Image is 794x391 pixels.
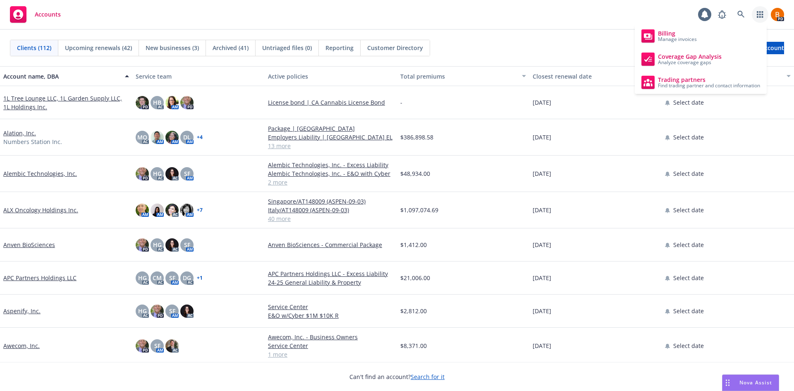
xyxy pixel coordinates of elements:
[136,72,261,81] div: Service team
[529,66,662,86] button: Closest renewal date
[533,341,551,350] span: [DATE]
[3,137,62,146] span: Numbers Station Inc.
[722,375,733,391] div: Drag to move
[146,43,199,52] span: New businesses (3)
[400,206,438,214] span: $1,097,074.69
[165,339,179,353] img: photo
[658,83,760,88] span: Find trading partner and contact information
[533,169,551,178] span: [DATE]
[673,206,704,214] span: Select date
[154,341,160,350] span: SF
[132,66,265,86] button: Service team
[265,66,397,86] button: Active policies
[184,169,190,178] span: SF
[658,30,697,37] span: Billing
[65,43,132,52] span: Upcoming renewals (42)
[722,374,779,391] button: Nova Assist
[268,169,394,178] a: Alembic Technologies, Inc. - E&O with Cyber
[268,206,394,214] a: Italy/AT148009 (ASPEN-09-03)
[325,43,354,52] span: Reporting
[268,240,394,249] a: Anven BioSciences - Commercial Package
[136,238,149,252] img: photo
[138,273,147,282] span: HG
[197,276,203,281] a: + 1
[165,167,179,180] img: photo
[268,333,394,341] a: Awecom, Inc. - Business Owners
[400,341,427,350] span: $8,371.00
[533,240,551,249] span: [DATE]
[262,43,312,52] span: Untriaged files (0)
[268,341,394,350] a: Service Center
[771,8,784,21] img: photo
[3,240,55,249] a: Anven BioSciences
[165,96,179,109] img: photo
[268,98,394,107] a: License bond | CA Cannabis License Bond
[136,204,149,217] img: photo
[3,341,40,350] a: Awecom, Inc.
[533,206,551,214] span: [DATE]
[533,72,649,81] div: Closest renewal date
[169,307,175,315] span: SF
[673,169,704,178] span: Select date
[7,3,64,26] a: Accounts
[169,273,175,282] span: SF
[3,307,41,315] a: Aspenify, Inc.
[3,169,77,178] a: Alembic Technologies, Inc.
[183,273,191,282] span: DG
[268,278,394,287] a: 24-25 General Liability & Property
[268,72,394,81] div: Active policies
[180,305,194,318] img: photo
[673,307,704,315] span: Select date
[138,307,147,315] span: HG
[268,269,394,278] a: APC Partners Holdings LLC - Excess Liability
[3,72,120,81] div: Account name, DBA
[153,273,162,282] span: CM
[533,133,551,142] span: [DATE]
[638,49,763,69] a: Coverage Gap Analysis
[400,307,427,315] span: $2,812.00
[673,240,704,249] span: Select date
[673,273,704,282] span: Select date
[3,273,77,282] a: APC Partners Holdings LLC
[752,6,768,23] a: Switch app
[180,204,194,217] img: photo
[268,161,394,169] a: Alembic Technologies, Inc. - Excess Liability
[411,373,445,381] a: Search for it
[533,273,551,282] span: [DATE]
[3,129,36,137] a: Alation, Inc.
[739,379,772,386] span: Nova Assist
[638,72,763,92] a: Trading partners
[153,98,161,107] span: HB
[197,135,203,140] a: + 4
[533,307,551,315] span: [DATE]
[673,98,704,107] span: Select date
[268,197,394,206] a: Singapore/AT148009 (ASPEN-09-03)
[17,43,51,52] span: Clients (112)
[400,72,517,81] div: Total premiums
[136,339,149,353] img: photo
[151,204,164,217] img: photo
[151,131,164,144] img: photo
[400,98,402,107] span: -
[400,273,430,282] span: $21,006.00
[3,94,129,111] a: 1L Tree Lounge LLC, 1L Garden Supply LLC, 1L Holdings Inc.
[213,43,249,52] span: Archived (41)
[349,372,445,381] span: Can't find an account?
[658,37,697,42] span: Manage invoices
[658,77,760,83] span: Trading partners
[268,302,394,311] a: Service Center
[268,133,394,142] a: Employers Liability | [GEOGRAPHIC_DATA] EL
[397,66,529,86] button: Total premiums
[35,11,61,18] span: Accounts
[184,240,190,249] span: SF
[733,6,749,23] a: Search
[3,206,78,214] a: ALX Oncology Holdings Inc.
[658,60,722,65] span: Analyze coverage gaps
[153,169,162,178] span: HG
[400,169,430,178] span: $48,934.00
